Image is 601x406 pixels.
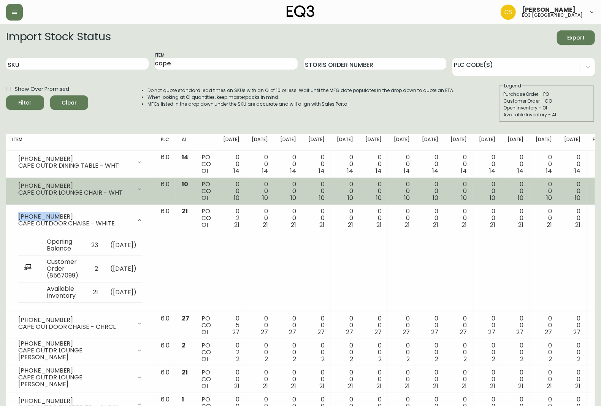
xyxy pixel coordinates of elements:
div: 0 0 [280,208,297,228]
span: 21 [547,382,552,390]
img: ed8259e910cb9901c453033fb9623775 [501,5,516,20]
div: 0 0 [536,369,552,390]
span: 14 [518,167,524,175]
span: 21 [519,220,524,229]
span: 27 [573,328,580,336]
div: CAPE OUTDR LOUNGE CHAIR - WHT [18,189,132,196]
span: 21 [519,382,524,390]
div: [PHONE_NUMBER] [18,182,132,189]
span: [PERSON_NAME] [522,7,576,13]
span: 27 [289,328,297,336]
div: 0 0 [252,369,268,390]
li: When looking at OI quantities, keep masterpacks in mind. [147,94,455,101]
span: 21 [376,220,382,229]
span: 2 [577,355,580,363]
div: 0 2 [223,342,239,363]
div: Available Inventory - AI [503,111,590,118]
div: 0 0 [365,315,382,336]
div: [PHONE_NUMBER] [18,317,132,324]
th: [DATE] [530,134,558,151]
div: [PHONE_NUMBER] [18,213,132,220]
span: 2 [293,355,297,363]
div: 0 0 [280,154,297,174]
div: 0 0 [280,315,297,336]
span: 27 [346,328,353,336]
div: 0 0 [422,154,439,174]
div: [PHONE_NUMBER]CAPE OUTDR LOUNGE CHAIR - WHT [12,181,149,198]
div: 0 0 [450,208,467,228]
div: [PHONE_NUMBER]CAPE OUTDR DINING TABLE - WHT [12,154,149,171]
div: 0 0 [337,315,353,336]
div: 0 0 [536,342,552,363]
div: Purchase Order - PO [503,91,590,98]
div: 0 0 [479,208,495,228]
div: 0 0 [450,154,467,174]
h5: eq3 [GEOGRAPHIC_DATA] [522,13,583,17]
span: 2 [520,355,524,363]
td: 6.0 [155,151,176,178]
div: 0 0 [223,154,239,174]
div: 0 0 [308,369,325,390]
div: 0 0 [337,181,353,201]
span: 27 [317,328,325,336]
div: 0 0 [223,181,239,201]
span: 14 [546,167,552,175]
th: [DATE] [217,134,246,151]
span: 27 [403,328,410,336]
h2: Import Stock Status [6,30,111,45]
span: 10 [575,193,580,202]
span: 14 [489,167,495,175]
div: PO CO [201,154,211,174]
span: Clear [56,98,82,108]
td: 2 [85,255,104,282]
div: 0 2 [223,208,239,228]
span: 2 [549,355,552,363]
span: 2 [435,355,438,363]
div: CAPE OUTDR DINING TABLE - WHT [18,162,132,169]
div: PO CO [201,181,211,201]
span: 2 [265,355,268,363]
div: [PHONE_NUMBER] [18,367,132,374]
span: 21 [348,220,353,229]
span: OI [201,355,208,363]
span: 21 [490,382,495,390]
span: 21 [234,382,239,390]
button: Filter [6,95,44,110]
span: 14 [262,167,268,175]
div: 0 0 [422,208,439,228]
td: Available Inventory [41,282,85,302]
span: 21 [433,220,438,229]
div: 0 0 [564,369,580,390]
span: 10 [291,193,297,202]
div: 0 0 [252,342,268,363]
li: MFGs listed in the drop down under the SKU are accurate and will align with Sales Portal. [147,101,455,108]
span: 1 [182,395,184,404]
legend: Legend [503,82,522,89]
div: 0 0 [564,181,580,201]
span: 27 [488,328,495,336]
div: [PHONE_NUMBER]CAPE OUTDOOR CHAISE - CHRCL [12,315,149,332]
span: 27 [232,328,239,336]
span: 10 [376,193,382,202]
div: CAPE OUTDR LOUNGE [PERSON_NAME] [18,347,132,361]
span: 10 [319,193,325,202]
img: logo [287,5,315,17]
div: [PHONE_NUMBER] [18,155,132,162]
span: 14 [319,167,325,175]
th: [DATE] [473,134,501,151]
span: 21 [291,382,297,390]
div: 0 0 [365,208,382,228]
div: 0 0 [564,342,580,363]
th: [DATE] [388,134,416,151]
div: 0 0 [479,315,495,336]
div: 0 0 [365,342,382,363]
div: 0 0 [564,154,580,174]
span: 10 [347,193,353,202]
span: 14 [290,167,297,175]
th: [DATE] [331,134,359,151]
span: 10 [234,193,239,202]
th: [DATE] [416,134,445,151]
td: ( [DATE] ) [104,235,143,255]
th: [DATE] [302,134,331,151]
div: [PHONE_NUMBER] [18,340,132,347]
